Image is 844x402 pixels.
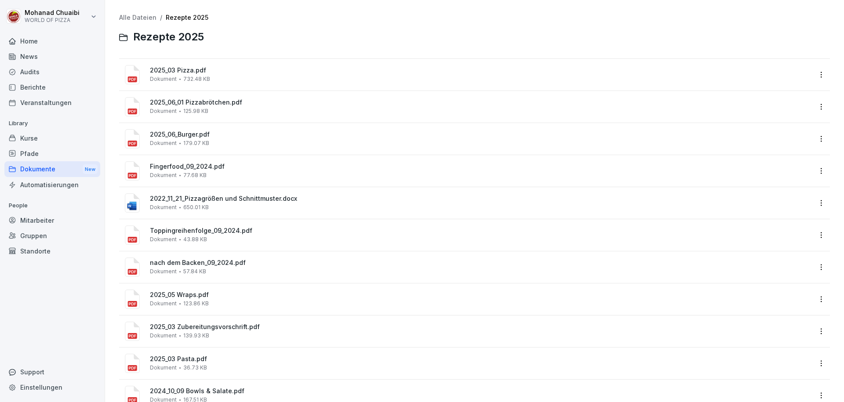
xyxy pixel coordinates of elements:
[25,9,80,17] p: Mohanad Chuaibi
[4,80,100,95] a: Berichte
[150,140,177,146] span: Dokument
[150,195,811,203] span: 2022_11_21_Pizzagrößen und Schnittmuster.docx
[133,31,204,43] span: Rezepte 2025
[4,380,100,395] a: Einstellungen
[150,259,811,267] span: nach dem Backen_09_2024.pdf
[183,365,207,371] span: 36.73 KB
[150,323,811,331] span: 2025_03 Zubereitungsvorschrift.pdf
[4,146,100,161] a: Pfade
[4,243,100,259] a: Standorte
[183,268,206,275] span: 57.84 KB
[150,333,177,339] span: Dokument
[4,49,100,64] a: News
[166,14,208,21] a: Rezepte 2025
[150,204,177,210] span: Dokument
[183,301,209,307] span: 123.86 KB
[150,108,177,114] span: Dokument
[4,177,100,192] a: Automatisierungen
[183,108,208,114] span: 125.98 KB
[183,140,209,146] span: 179.07 KB
[150,76,177,82] span: Dokument
[150,388,811,395] span: 2024_10_09 Bowls & Salate.pdf
[150,268,177,275] span: Dokument
[119,14,156,21] a: Alle Dateien
[25,17,80,23] p: WORLD OF PIZZA
[183,76,210,82] span: 732.48 KB
[4,228,100,243] a: Gruppen
[4,95,100,110] a: Veranstaltungen
[150,99,811,106] span: 2025_06_01 Pizzabrötchen.pdf
[150,131,811,138] span: 2025_06_Burger.pdf
[150,291,811,299] span: 2025_05 Wraps.pdf
[4,213,100,228] a: Mitarbeiter
[150,301,177,307] span: Dokument
[183,333,209,339] span: 139.93 KB
[150,236,177,243] span: Dokument
[150,227,811,235] span: Toppingreihenfolge_09_2024.pdf
[150,163,811,170] span: Fingerfood_09_2024.pdf
[4,364,100,380] div: Support
[150,365,177,371] span: Dokument
[4,64,100,80] a: Audits
[150,355,811,363] span: 2025_03 Pasta.pdf
[150,67,811,74] span: 2025_03 Pizza.pdf
[4,161,100,177] a: DokumenteNew
[4,199,100,213] p: People
[4,33,100,49] a: Home
[4,116,100,130] p: Library
[183,172,207,178] span: 77.68 KB
[183,236,207,243] span: 43.88 KB
[160,14,162,22] span: /
[4,161,100,177] div: Dokumente
[4,130,100,146] a: Kurse
[83,164,98,174] div: New
[150,172,177,178] span: Dokument
[183,204,209,210] span: 650.01 KB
